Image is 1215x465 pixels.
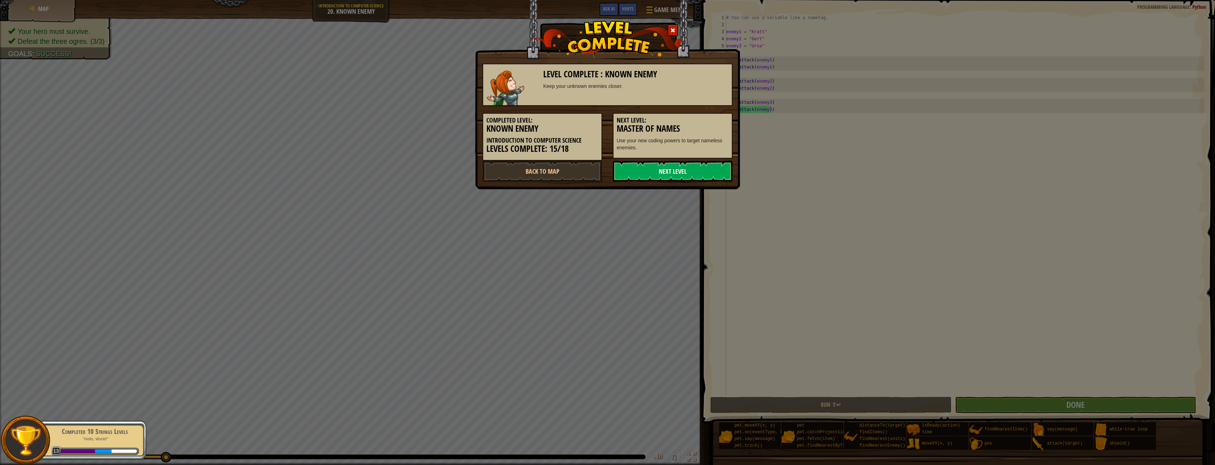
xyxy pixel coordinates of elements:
[617,117,729,124] h5: Next Level:
[543,83,729,90] div: Keep your unknown enemies closer.
[617,137,729,151] p: Use your new coding powers to target nameless enemies.
[50,427,139,436] div: Completed 10 Strings Levels
[50,436,139,442] p: "Hello, World!"
[52,446,61,456] span: 13
[543,70,729,79] h3: Level Complete : Known Enemy
[613,161,733,182] a: Next Level
[482,161,602,182] a: Back to Map
[617,124,729,133] h3: Master of Names
[532,21,683,56] img: level_complete.png
[486,117,598,124] h5: Completed Level:
[486,137,598,144] h5: Introduction to Computer Science
[487,71,524,105] img: captain.png
[486,124,598,133] h3: Known Enemy
[486,144,598,154] h3: Levels Complete: 15/18
[10,424,42,457] img: trophy.png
